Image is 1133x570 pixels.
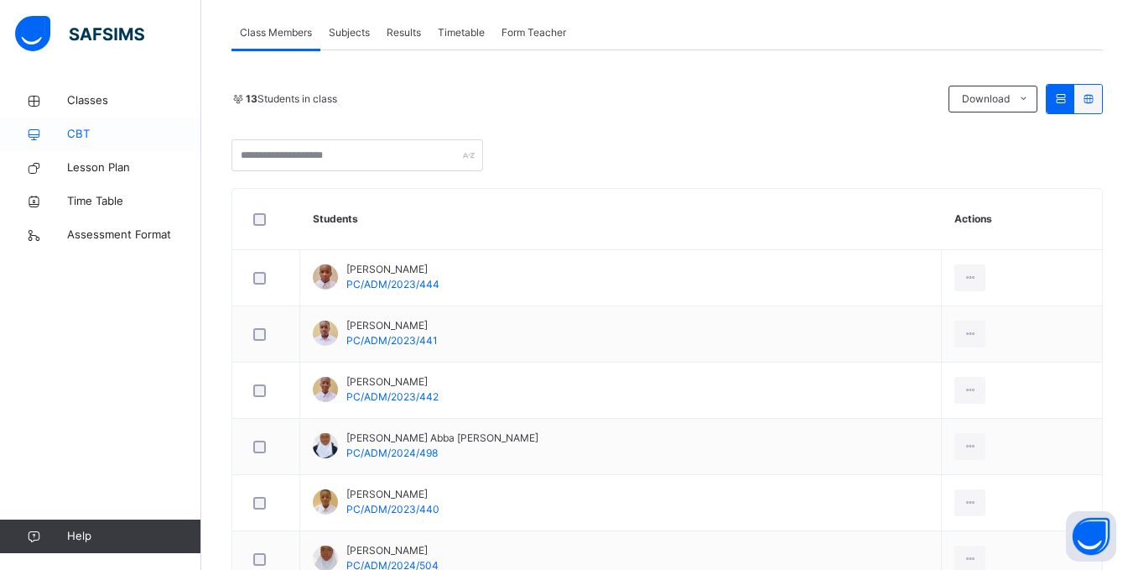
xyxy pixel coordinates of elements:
span: Time Table [67,193,201,210]
span: Assessment Format [67,227,201,243]
span: PC/ADM/2023/440 [346,503,439,515]
span: Lesson Plan [67,159,201,176]
span: PC/ADM/2024/498 [346,447,438,459]
span: Subjects [329,25,370,40]
img: safsims [15,16,144,51]
span: Timetable [438,25,485,40]
span: PC/ADM/2023/441 [346,334,438,347]
span: [PERSON_NAME] [346,262,439,277]
span: Results [387,25,421,40]
span: [PERSON_NAME] [346,374,439,390]
span: Class Members [240,25,312,40]
span: CBT [67,126,201,143]
th: Actions [942,189,1102,250]
span: PC/ADM/2023/444 [346,278,439,290]
span: [PERSON_NAME] [346,543,439,558]
span: [PERSON_NAME] Abba [PERSON_NAME] [346,431,538,446]
span: Form Teacher [502,25,566,40]
span: Classes [67,92,201,109]
b: 13 [246,92,257,105]
button: Open asap [1066,511,1116,562]
th: Students [300,189,942,250]
span: Help [67,528,200,545]
span: Download [962,92,1010,107]
span: [PERSON_NAME] [346,487,439,502]
span: PC/ADM/2023/442 [346,390,439,403]
span: [PERSON_NAME] [346,318,438,333]
span: Students in class [246,92,337,107]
